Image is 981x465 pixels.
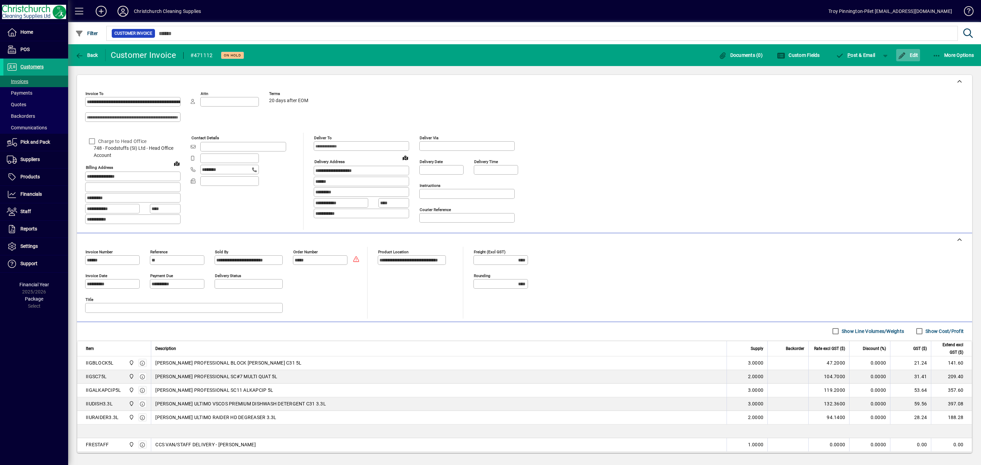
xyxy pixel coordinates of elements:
div: 132.3600 [813,400,845,407]
span: Supply [751,345,763,352]
div: 119.2000 [813,387,845,394]
span: Extend excl GST ($) [935,341,963,356]
span: More Options [933,52,974,58]
td: 28.24 [890,411,931,424]
mat-label: Order number [293,249,318,254]
mat-label: Invoice date [85,273,107,278]
td: 397.08 [931,397,972,411]
div: 0.0000 [813,441,845,448]
td: 21.24 [890,356,931,370]
button: Edit [896,49,920,61]
span: Quotes [7,102,26,107]
span: Discount (%) [863,345,886,352]
td: 209.40 [931,370,972,384]
div: FRESTAFF [86,441,109,448]
span: 20 days after EOM [269,98,308,103]
span: 2.0000 [748,373,764,380]
span: [PERSON_NAME] ULTIMO VSCOS PREMIUM DISHWASH DETERGENT C31 3.3L [155,400,326,407]
div: IIGALKAPCIP5L [86,387,121,394]
span: Support [20,261,37,266]
mat-label: Attn [201,91,208,96]
span: Back [75,52,98,58]
td: 31.41 [890,370,931,384]
a: Settings [3,238,68,255]
span: Suppliers [20,157,40,162]
div: Customer Invoice [111,50,176,61]
a: POS [3,41,68,58]
button: Back [74,49,100,61]
button: More Options [931,49,976,61]
span: GST ($) [913,345,927,352]
span: Settings [20,243,38,249]
span: ost & Email [836,52,875,58]
span: POS [20,47,30,52]
td: 0.00 [890,438,931,452]
mat-label: Sold by [215,249,228,254]
span: [PERSON_NAME] PROFESSIONAL SC#7 MULTI QUAT 5L [155,373,277,380]
div: IIGBLOCK5L [86,359,114,366]
span: Customers [20,64,44,69]
span: Staff [20,209,31,214]
div: 104.7000 [813,373,845,380]
span: 1.0000 [748,441,764,448]
span: 3.0000 [748,387,764,394]
label: Show Cost/Profit [924,328,964,335]
mat-label: Rounding [474,273,490,278]
span: Christchurch Cleaning Supplies Ltd [127,400,135,407]
mat-label: Deliver To [314,135,332,140]
span: Payments [7,90,32,96]
span: Home [20,29,33,35]
mat-label: Title [85,297,93,302]
div: Christchurch Cleaning Supplies [134,6,201,17]
mat-label: Payment due [150,273,173,278]
div: #471112 [190,50,213,61]
div: IIGSC75L [86,373,107,380]
mat-label: Delivery time [474,159,498,164]
span: Filter [75,31,98,36]
mat-label: Delivery status [215,273,241,278]
a: Support [3,255,68,272]
span: Products [20,174,40,179]
td: 53.64 [890,384,931,397]
a: Invoices [3,76,68,87]
div: IIUDISH3.3L [86,400,113,407]
span: Reports [20,226,37,231]
a: Reports [3,221,68,238]
span: 3.0000 [748,400,764,407]
td: 0.0000 [849,384,890,397]
a: View on map [400,152,411,163]
a: Communications [3,122,68,133]
button: Add [90,5,112,17]
span: Customer Invoice [114,30,152,37]
span: Rate excl GST ($) [814,345,845,352]
div: IIURAIDER3.3L [86,414,119,421]
span: Christchurch Cleaning Supplies Ltd [127,359,135,367]
button: Post & Email [832,49,879,61]
span: Backorders [7,113,35,119]
a: View on map [171,158,182,169]
span: Financials [20,191,42,197]
span: [PERSON_NAME] PROFESSIONAL BLOCK [PERSON_NAME] C31 5L [155,359,301,366]
mat-label: Deliver via [420,135,438,140]
span: On hold [224,53,241,58]
button: Custom Fields [775,49,822,61]
label: Show Line Volumes/Weights [840,328,904,335]
a: Products [3,169,68,186]
span: P [847,52,851,58]
span: Documents (0) [718,52,763,58]
mat-label: Instructions [420,183,440,188]
td: 188.28 [931,411,972,424]
span: Christchurch Cleaning Supplies Ltd [127,373,135,380]
span: 3.0000 [748,359,764,366]
span: 2.0000 [748,414,764,421]
span: Christchurch Cleaning Supplies Ltd [127,441,135,448]
div: 47.2000 [813,359,845,366]
span: Communications [7,125,47,130]
a: Home [3,24,68,41]
a: Knowledge Base [959,1,972,23]
mat-label: Product location [378,249,408,254]
span: [PERSON_NAME] ULTIMO RAIDER HD DEGREASER 3.3L [155,414,276,421]
span: Item [86,345,94,352]
mat-label: Invoice number [85,249,113,254]
mat-label: Freight (excl GST) [474,249,505,254]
